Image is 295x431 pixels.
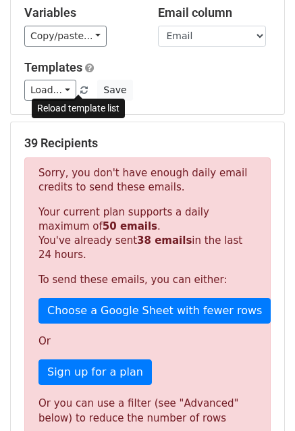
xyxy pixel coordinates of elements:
[24,60,82,74] a: Templates
[38,396,257,426] div: Or you can use a filter (see "Advanced" below) to reduce the number of rows
[38,298,271,324] a: Choose a Google Sheet with fewer rows
[32,99,125,118] div: Reload template list
[103,220,157,232] strong: 50 emails
[38,334,257,349] p: Or
[38,273,257,287] p: To send these emails, you can either:
[24,5,138,20] h5: Variables
[97,80,132,101] button: Save
[24,26,107,47] a: Copy/paste...
[38,359,152,385] a: Sign up for a plan
[24,136,271,151] h5: 39 Recipients
[24,80,76,101] a: Load...
[227,366,295,431] iframe: Chat Widget
[227,366,295,431] div: Widget de chat
[137,234,192,247] strong: 38 emails
[38,166,257,195] p: Sorry, you don't have enough daily email credits to send these emails.
[38,205,257,262] p: Your current plan supports a daily maximum of . You've already sent in the last 24 hours.
[158,5,271,20] h5: Email column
